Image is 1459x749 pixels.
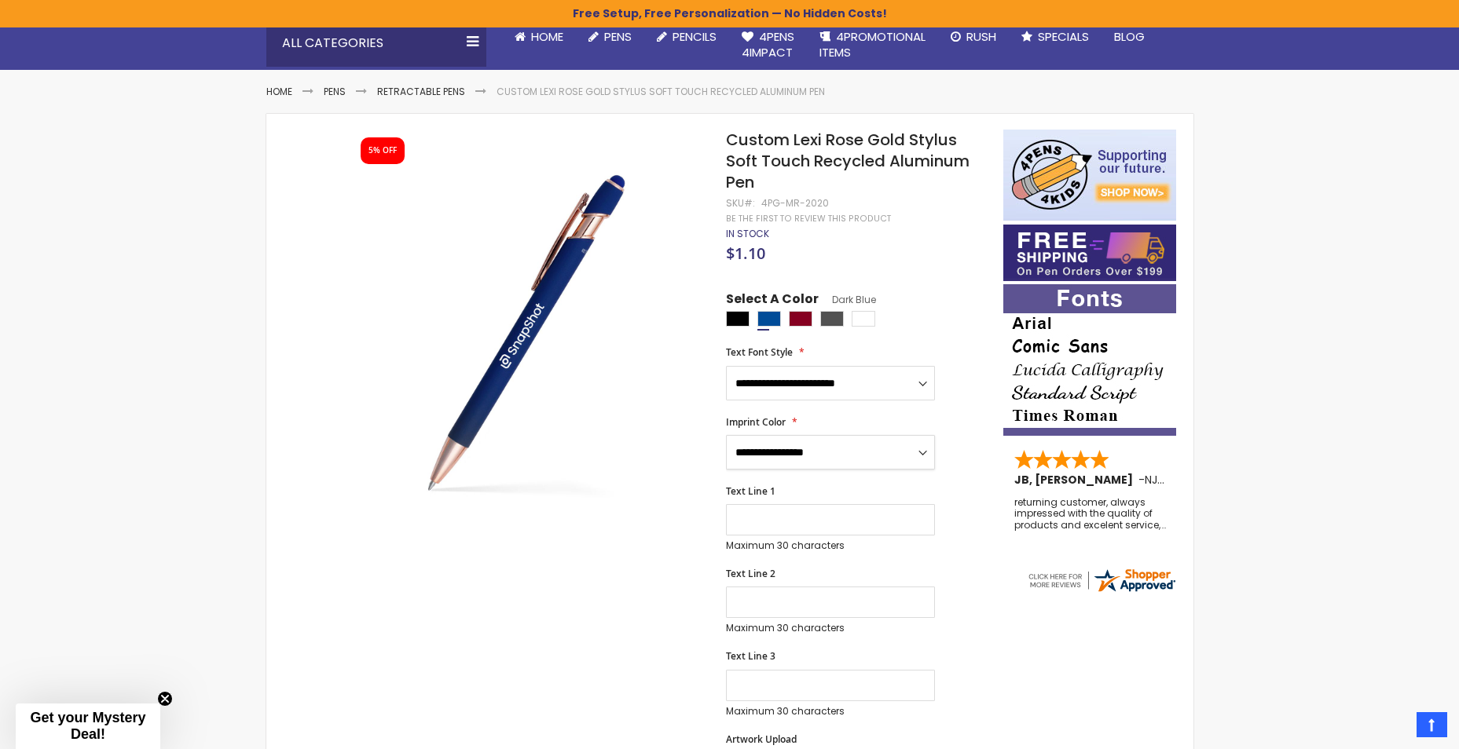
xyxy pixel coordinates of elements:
[726,567,775,580] span: Text Line 2
[1026,566,1177,594] img: 4pens.com widget logo
[742,28,794,60] span: 4Pens 4impact
[726,649,775,663] span: Text Line 3
[604,28,632,45] span: Pens
[819,293,876,306] span: Dark Blue
[1014,472,1138,488] span: JB, [PERSON_NAME]
[1003,225,1176,281] img: Free shipping on orders over $199
[726,484,775,498] span: Text Line 1
[729,20,807,71] a: 4Pens4impact
[852,311,875,327] div: White
[497,86,825,98] li: Custom Lexi Rose Gold Stylus Soft Touch Recycled Aluminum Pen
[1026,584,1177,597] a: 4pens.com certificate URL
[726,415,786,429] span: Imprint Color
[726,227,769,240] span: In stock
[157,691,173,707] button: Close teaser
[1003,130,1176,221] img: 4pens 4 kids
[726,539,935,552] p: Maximum 30 characters
[266,85,292,98] a: Home
[726,213,891,225] a: Be the first to review this product
[1003,284,1176,436] img: font-personalization-examples
[1014,497,1167,531] div: returning customer, always impressed with the quality of products and excelent service, will retu...
[30,710,145,742] span: Get your Mystery Deal!
[726,290,819,312] span: Select A Color
[324,85,346,98] a: Pens
[368,145,397,156] div: 5% OFF
[1114,28,1145,45] span: Blog
[757,311,781,327] div: Dark Blue
[1417,712,1447,737] a: Top
[820,311,844,327] div: Gunmetal
[1102,20,1157,54] a: Blog
[502,20,576,54] a: Home
[761,197,829,210] div: 4PG-MR-2020
[1038,28,1089,45] span: Specials
[726,129,970,193] span: Custom Lexi Rose Gold Stylus Soft Touch Recycled Aluminum Pen
[531,28,563,45] span: Home
[726,311,750,327] div: Black
[726,733,797,746] span: Artwork Upload
[938,20,1009,54] a: Rush
[726,243,765,264] span: $1.10
[726,228,769,240] div: Availability
[726,345,793,359] span: Text Font Style
[377,85,465,98] a: Retractable Pens
[644,20,729,54] a: Pencils
[819,28,926,60] span: 4PROMOTIONAL ITEMS
[576,20,644,54] a: Pens
[346,152,706,511] img: 4pg-mr-2020-lexi-satin-touch-stylus-pen_dark_blue_1.jpg
[789,311,812,327] div: Burgundy
[966,28,996,45] span: Rush
[1138,472,1275,488] span: - ,
[16,703,160,749] div: Get your Mystery Deal!Close teaser
[1009,20,1102,54] a: Specials
[1145,472,1164,488] span: NJ
[266,20,486,67] div: All Categories
[673,28,717,45] span: Pencils
[807,20,938,71] a: 4PROMOTIONALITEMS
[726,196,755,210] strong: SKU
[726,622,935,634] p: Maximum 30 characters
[726,705,935,718] p: Maximum 30 characters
